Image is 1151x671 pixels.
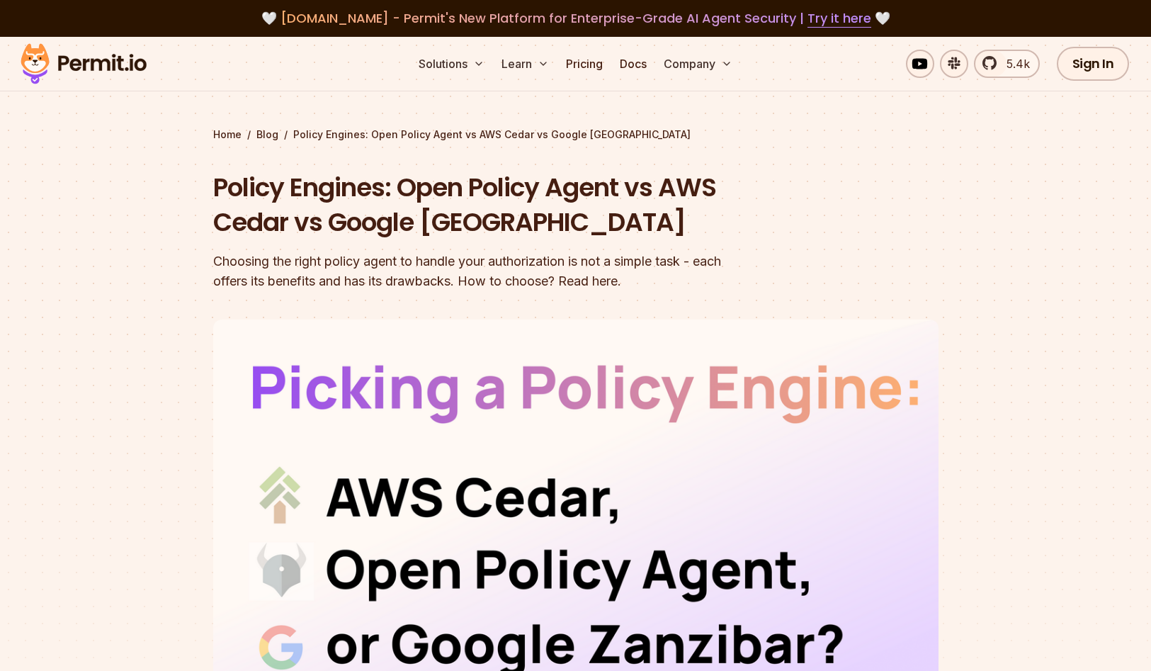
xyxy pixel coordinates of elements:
span: 5.4k [998,55,1030,72]
a: Home [213,128,242,142]
a: 5.4k [974,50,1040,78]
a: Blog [256,128,278,142]
div: / / [213,128,939,142]
div: 🤍 🤍 [34,9,1117,28]
div: Choosing the right policy agent to handle your authorization is not a simple task - each offers i... [213,252,757,291]
img: Permit logo [14,40,153,88]
a: Pricing [560,50,608,78]
a: Docs [614,50,652,78]
button: Learn [496,50,555,78]
a: Try it here [807,9,871,28]
h1: Policy Engines: Open Policy Agent vs AWS Cedar vs Google [GEOGRAPHIC_DATA] [213,170,757,240]
a: Sign In [1057,47,1130,81]
button: Company [658,50,738,78]
span: [DOMAIN_NAME] - Permit's New Platform for Enterprise-Grade AI Agent Security | [280,9,871,27]
button: Solutions [413,50,490,78]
